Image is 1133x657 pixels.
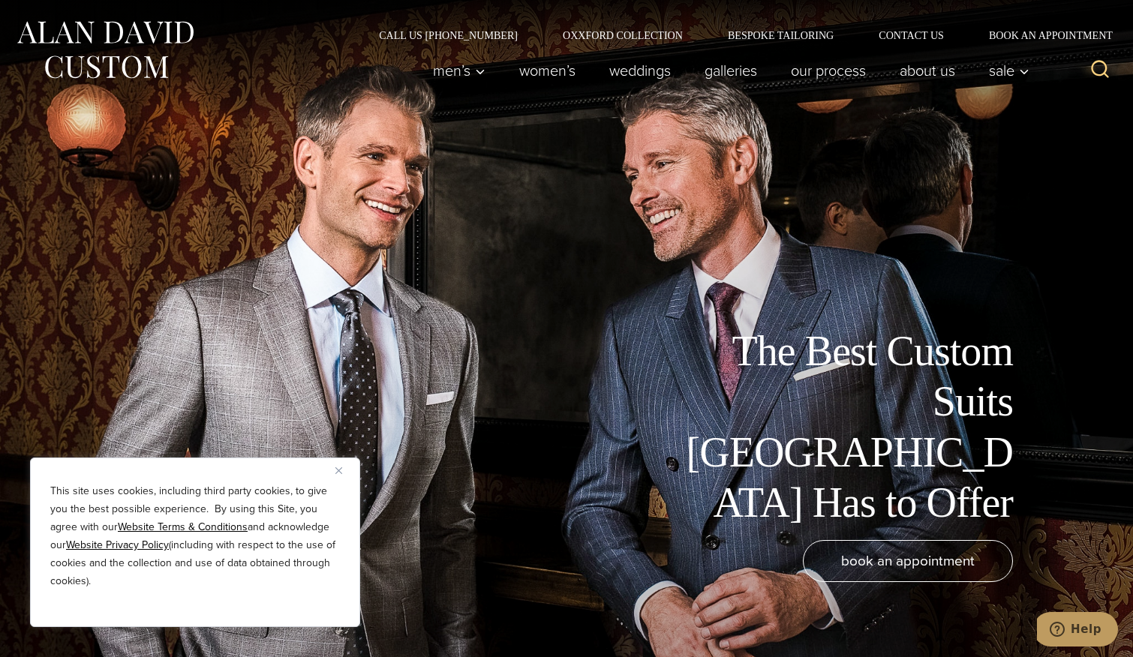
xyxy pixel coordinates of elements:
a: Women’s [503,55,593,85]
a: Call Us [PHONE_NUMBER] [356,30,540,40]
nav: Secondary Navigation [356,30,1118,40]
a: Website Privacy Policy [66,537,169,553]
nav: Primary Navigation [416,55,1038,85]
img: Close [335,467,342,474]
button: Sale sub menu toggle [972,55,1038,85]
a: Website Terms & Conditions [118,519,248,535]
a: weddings [593,55,688,85]
button: View Search Form [1082,52,1118,88]
a: About Us [883,55,972,85]
a: book an appointment [803,540,1013,582]
span: book an appointment [841,550,975,571]
a: Our Process [774,55,883,85]
a: Oxxford Collection [540,30,705,40]
a: Bespoke Tailoring [705,30,856,40]
img: Alan David Custom [15,16,195,83]
button: Men’s sub menu toggle [416,55,503,85]
a: Book an Appointment [966,30,1118,40]
button: Close [335,461,353,479]
h1: The Best Custom Suits [GEOGRAPHIC_DATA] Has to Offer [675,326,1013,528]
p: This site uses cookies, including third party cookies, to give you the best possible experience. ... [50,482,340,590]
iframe: Opens a widget where you can chat to one of our agents [1037,612,1118,649]
a: Galleries [688,55,774,85]
a: Contact Us [856,30,966,40]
